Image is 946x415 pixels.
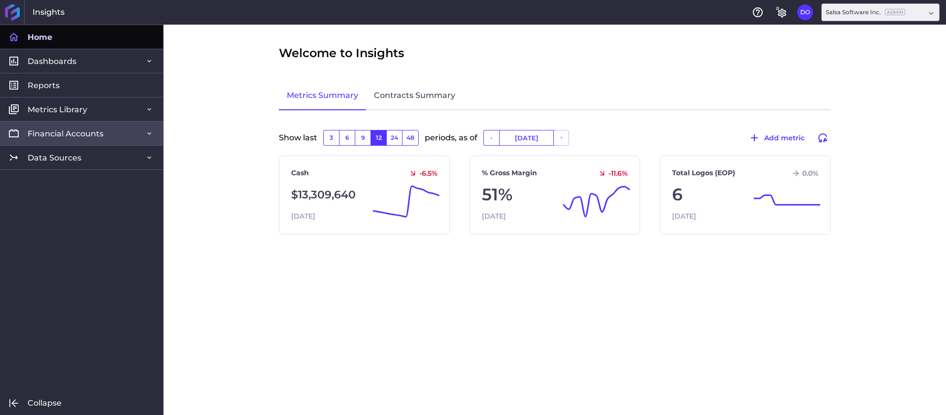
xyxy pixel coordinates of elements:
div: -11.6 % [594,169,628,178]
span: Metrics Library [28,104,87,115]
span: Financial Accounts [28,128,103,139]
div: 6 [672,182,818,207]
ins: Admin [885,9,905,15]
div: Salsa Software Inc. [826,8,905,17]
a: Total Logos (EOP) [672,168,735,178]
button: Help [750,4,766,20]
button: - [483,130,499,146]
span: Home [28,32,52,42]
a: % Gross Margin [482,168,537,178]
button: General Settings [774,4,789,20]
input: Select Date [500,130,553,145]
div: 51% [482,182,628,207]
span: Collapse [28,398,62,408]
div: $13,309,640 [291,182,438,207]
button: User Menu [797,4,813,20]
span: Welcome to Insights [279,44,404,62]
span: Dashboards [28,56,76,66]
div: -6.5 % [405,169,438,178]
button: 3 [323,130,339,146]
button: 48 [402,130,419,146]
button: 6 [339,130,355,146]
span: Reports [28,80,60,91]
button: 24 [386,130,402,146]
a: Metrics Summary [279,82,366,110]
button: Add metric [744,130,809,146]
button: 12 [371,130,386,146]
div: Dropdown select [821,3,940,21]
div: 0.0 % [787,169,818,178]
div: Show last periods, as of [279,130,831,156]
a: Contracts Summary [366,82,463,110]
button: 9 [355,130,371,146]
span: Data Sources [28,153,81,163]
a: Cash [291,168,309,178]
